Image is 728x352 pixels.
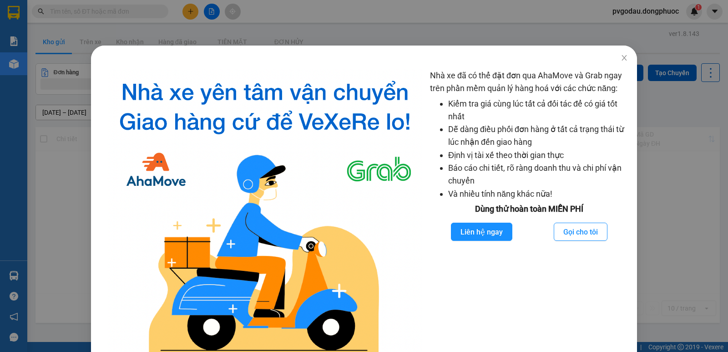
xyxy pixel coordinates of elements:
span: Liên hệ ngay [460,226,503,238]
span: close [621,54,628,61]
li: Dễ dàng điều phối đơn hàng ở tất cả trạng thái từ lúc nhận đến giao hàng [448,123,628,149]
span: Gọi cho tôi [563,226,598,238]
li: Định vị tài xế theo thời gian thực [448,149,628,162]
li: Báo cáo chi tiết, rõ ràng doanh thu và chi phí vận chuyển [448,162,628,188]
li: Và nhiều tính năng khác nữa! [448,188,628,200]
button: Close [612,46,637,71]
button: Liên hệ ngay [451,223,512,241]
li: Kiểm tra giá cùng lúc tất cả đối tác để có giá tốt nhất [448,97,628,123]
button: Gọi cho tôi [554,223,607,241]
div: Dùng thử hoàn toàn MIỄN PHÍ [430,203,628,215]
